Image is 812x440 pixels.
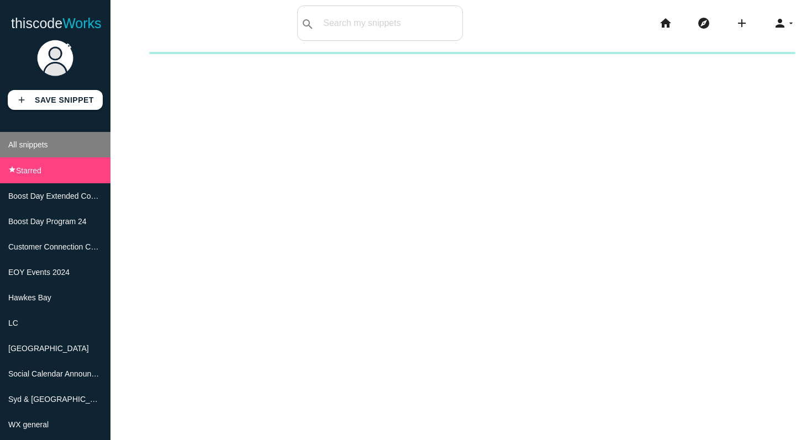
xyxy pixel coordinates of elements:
i: explore [697,6,710,41]
i: star [8,166,16,173]
span: EOY Events 2024 [8,268,70,277]
span: Starred [16,166,41,175]
span: All snippets [8,140,48,149]
span: LC [8,319,18,327]
input: Search my snippets [318,12,462,35]
img: user.png [36,39,75,77]
span: Hawkes Bay [8,293,51,302]
i: add [17,90,27,110]
i: person [773,6,787,41]
span: WX general [8,420,49,429]
span: [GEOGRAPHIC_DATA] [8,344,89,353]
span: Works [62,15,101,31]
a: addSave Snippet [8,90,103,110]
i: add [735,6,748,41]
i: home [659,6,672,41]
span: Syd & [GEOGRAPHIC_DATA] [8,395,112,404]
span: Customer Connection Comms [8,242,112,251]
i: arrow_drop_down [787,6,795,41]
span: Social Calendar Announcements [8,369,120,378]
i: search [301,7,314,42]
a: thiscodeWorks [11,6,102,41]
b: Save Snippet [35,96,94,104]
span: Boost Day Program 24 [8,217,87,226]
button: search [298,6,318,40]
span: Boost Day Extended Comms 24 [8,192,118,200]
